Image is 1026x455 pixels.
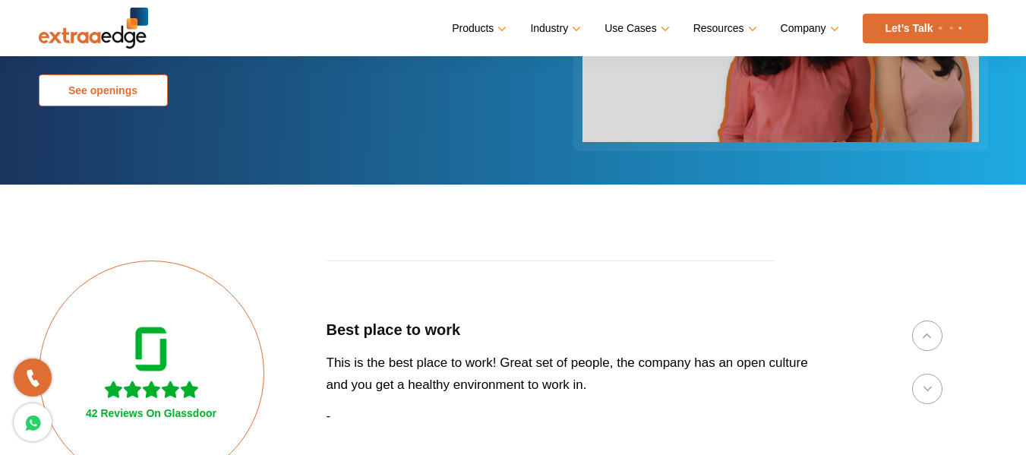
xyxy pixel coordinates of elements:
[327,352,826,396] p: This is the best place to work! Great set of people, the company has an open culture and you get ...
[863,14,988,43] a: Let’s Talk
[327,321,826,340] h5: Best place to work
[86,407,216,420] h3: 42 Reviews On Glassdoor
[530,17,578,39] a: Industry
[912,374,942,404] button: Next
[327,405,826,427] p: -
[912,321,942,351] button: Previous
[605,17,666,39] a: Use Cases
[693,17,754,39] a: Resources
[452,17,504,39] a: Products
[39,74,168,106] a: See openings
[781,17,836,39] a: Company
